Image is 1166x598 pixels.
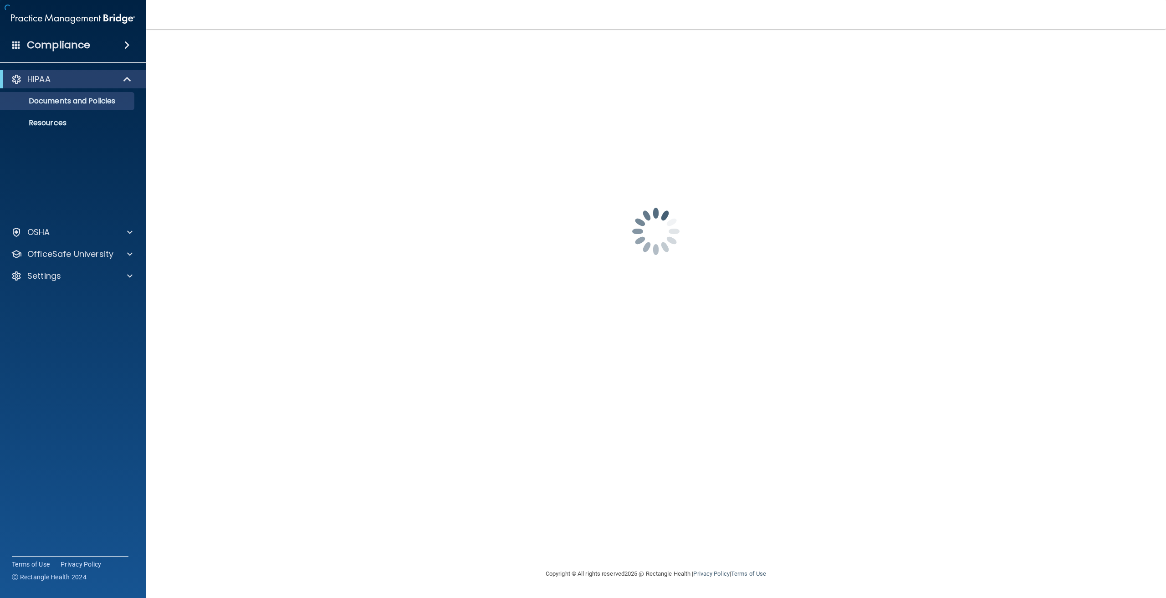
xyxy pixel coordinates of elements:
p: Documents and Policies [6,97,130,106]
p: OSHA [27,227,50,238]
a: OfficeSafe University [11,249,133,260]
a: Settings [11,271,133,281]
p: Resources [6,118,130,128]
a: Privacy Policy [61,560,102,569]
p: HIPAA [27,74,51,85]
a: HIPAA [11,74,132,85]
a: Privacy Policy [693,570,729,577]
h4: Compliance [27,39,90,51]
div: Copyright © All rights reserved 2025 @ Rectangle Health | | [490,559,822,588]
span: Ⓒ Rectangle Health 2024 [12,572,87,582]
a: Terms of Use [731,570,766,577]
a: Terms of Use [12,560,50,569]
img: spinner.e123f6fc.gif [610,186,701,277]
a: OSHA [11,227,133,238]
p: OfficeSafe University [27,249,113,260]
p: Settings [27,271,61,281]
img: PMB logo [11,10,135,28]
